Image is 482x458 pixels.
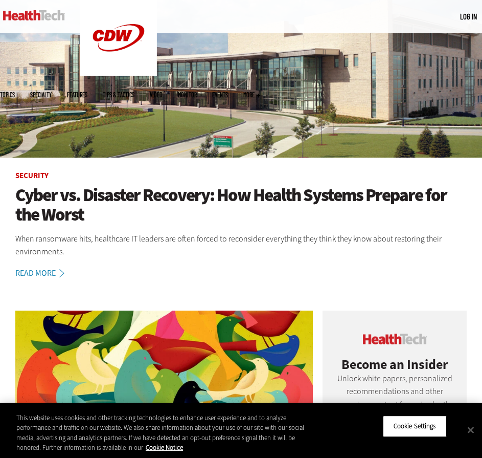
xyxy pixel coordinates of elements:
img: cdw insider logo [363,334,427,344]
a: Security [15,170,49,181]
a: Features [67,92,87,98]
p: When ransomware hits, healthcare IT leaders are often forced to reconsider everything they think ... [15,232,467,258]
a: Events [212,92,228,98]
span: More [243,92,260,98]
a: Log in [460,12,477,21]
span: Become an Insider [341,356,448,373]
a: Video [150,92,163,98]
a: Tips & Tactics [103,92,134,98]
p: Unlock white papers, personalized recommendations and other premium content for an in-depth look ... [333,372,456,424]
a: Cyber vs. Disaster Recovery: How Health Systems Prepare for the Worst [15,185,467,225]
span: Specialty [30,92,52,98]
a: More information about your privacy [146,443,183,452]
div: This website uses cookies and other tracking technologies to enhance user experience and to analy... [16,413,315,453]
a: Read More [15,269,76,277]
a: CDW [80,68,157,78]
button: Cookie Settings [383,416,447,437]
button: Close [460,419,482,441]
a: MonITor [178,92,197,98]
div: User menu [460,11,477,22]
img: Home [3,10,65,20]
